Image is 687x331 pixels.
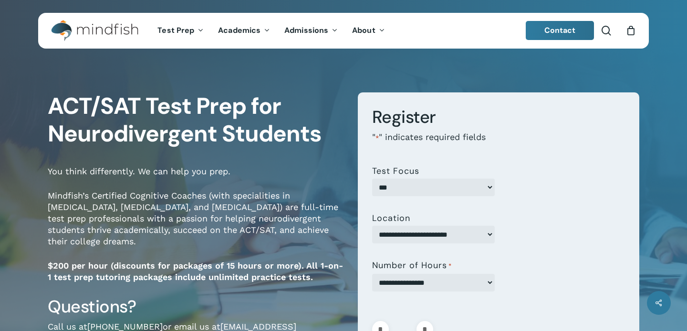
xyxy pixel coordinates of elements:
a: Academics [211,27,277,35]
p: Mindfish’s Certified Cognitive Coaches (with specialities in [MEDICAL_DATA], [MEDICAL_DATA], and ... [48,190,343,260]
strong: $200 per hour (discounts for packages of 15 hours or more). All 1-on-1 test prep tutoring package... [48,261,343,282]
a: Test Prep [150,27,211,35]
header: Main Menu [38,13,649,49]
label: Test Focus [372,166,419,176]
p: You think differently. We can help you prep. [48,166,343,190]
a: Admissions [277,27,345,35]
span: Test Prep [157,25,194,35]
h3: Register [372,106,625,128]
h3: Questions? [48,296,343,318]
span: Contact [544,25,576,35]
span: Academics [218,25,260,35]
a: About [345,27,392,35]
span: Admissions [284,25,328,35]
label: Location [372,213,410,223]
nav: Main Menu [150,13,392,49]
a: Contact [526,21,594,40]
h1: ACT/SAT Test Prep for Neurodivergent Students [48,92,343,148]
span: About [352,25,375,35]
label: Number of Hours [372,261,452,271]
p: " " indicates required fields [372,131,625,157]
